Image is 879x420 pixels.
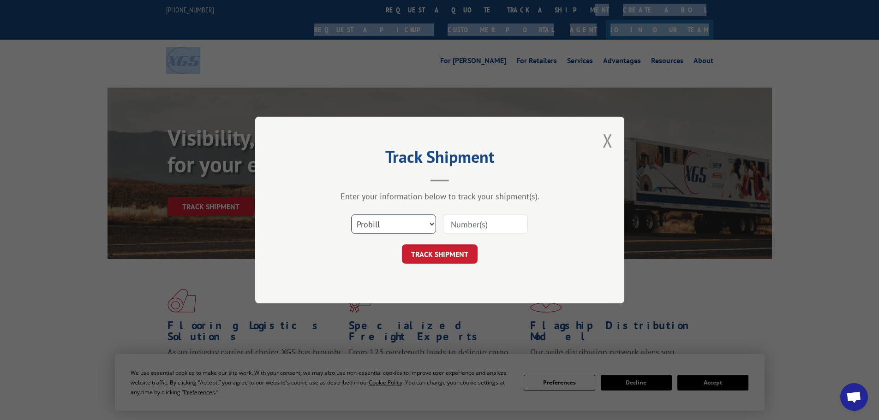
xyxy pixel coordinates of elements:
[402,244,478,264] button: TRACK SHIPMENT
[840,383,868,411] div: Open chat
[443,214,528,234] input: Number(s)
[301,150,578,168] h2: Track Shipment
[301,191,578,201] div: Enter your information below to track your shipment(s).
[603,128,613,153] button: Close modal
